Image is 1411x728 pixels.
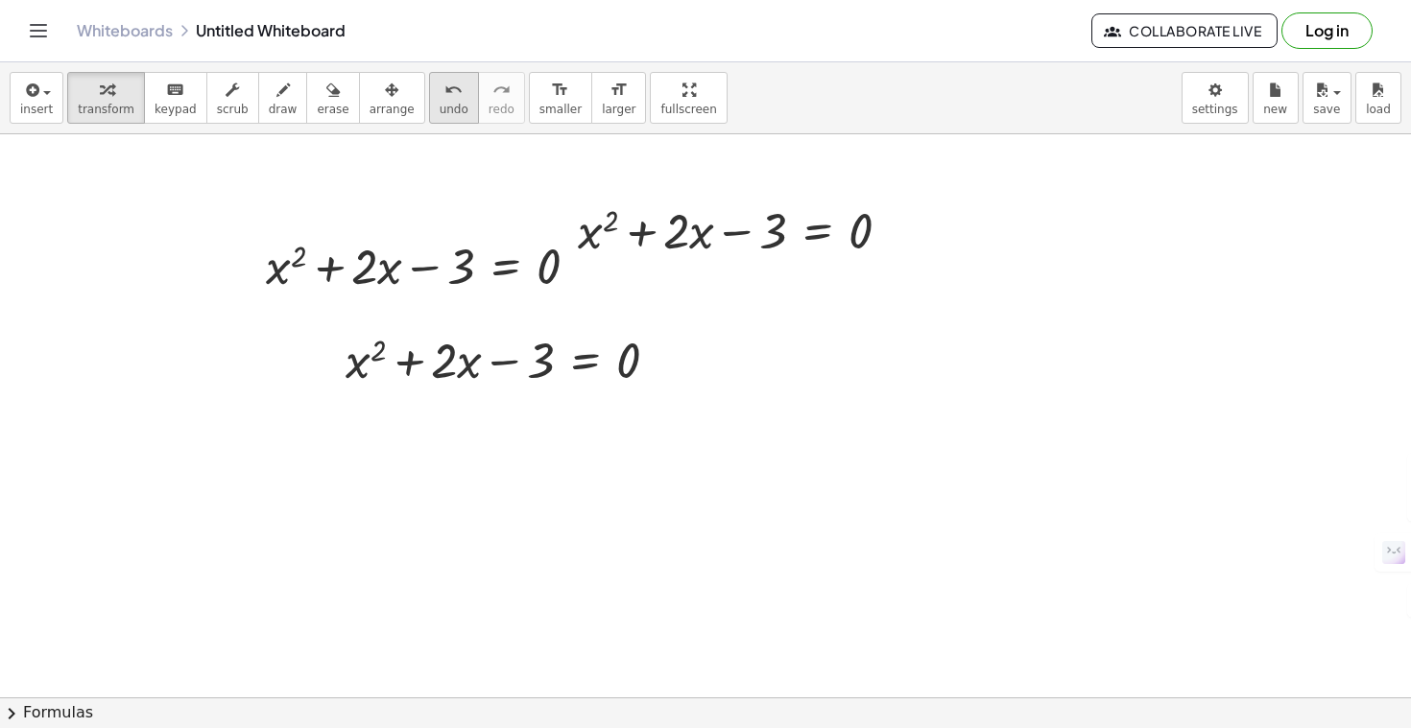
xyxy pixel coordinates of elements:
[166,79,184,102] i: keyboard
[1281,12,1373,49] button: Log in
[660,103,716,116] span: fullscreen
[206,72,259,124] button: scrub
[370,103,415,116] span: arrange
[20,103,53,116] span: insert
[1108,22,1261,39] span: Collaborate Live
[1303,72,1351,124] button: save
[77,21,173,40] a: Whiteboards
[529,72,592,124] button: format_sizesmaller
[1253,72,1299,124] button: new
[155,103,197,116] span: keypad
[67,72,145,124] button: transform
[1182,72,1249,124] button: settings
[444,79,463,102] i: undo
[478,72,525,124] button: redoredo
[1192,103,1238,116] span: settings
[359,72,425,124] button: arrange
[650,72,727,124] button: fullscreen
[429,72,479,124] button: undoundo
[269,103,298,116] span: draw
[489,103,514,116] span: redo
[1091,13,1278,48] button: Collaborate Live
[306,72,359,124] button: erase
[23,15,54,46] button: Toggle navigation
[1366,103,1391,116] span: load
[539,103,582,116] span: smaller
[610,79,628,102] i: format_size
[551,79,569,102] i: format_size
[492,79,511,102] i: redo
[10,72,63,124] button: insert
[1263,103,1287,116] span: new
[78,103,134,116] span: transform
[258,72,308,124] button: draw
[317,103,348,116] span: erase
[1355,72,1401,124] button: load
[602,103,635,116] span: larger
[591,72,646,124] button: format_sizelarger
[144,72,207,124] button: keyboardkeypad
[440,103,468,116] span: undo
[217,103,249,116] span: scrub
[1313,103,1340,116] span: save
